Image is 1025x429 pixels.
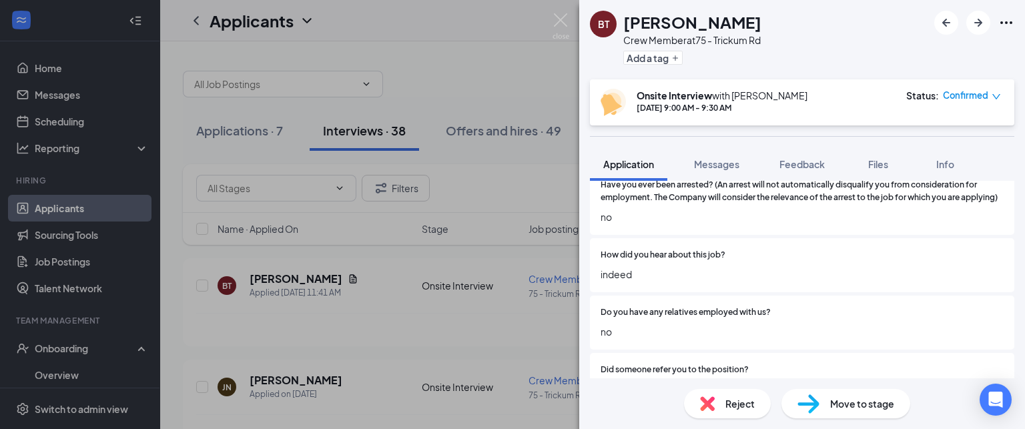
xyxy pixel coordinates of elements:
[779,158,825,170] span: Feedback
[980,384,1012,416] div: Open Intercom Messenger
[830,396,894,411] span: Move to stage
[970,15,986,31] svg: ArrowRight
[725,396,755,411] span: Reject
[906,89,939,102] div: Status :
[943,89,988,102] span: Confirmed
[998,15,1014,31] svg: Ellipses
[598,17,609,31] div: BT
[601,364,749,376] span: Did someone refer you to the position?
[966,11,990,35] button: ArrowRight
[603,158,654,170] span: Application
[601,249,725,262] span: How did you hear about this job?
[936,158,954,170] span: Info
[637,89,807,102] div: with [PERSON_NAME]
[601,267,1004,282] span: indeed
[637,89,712,101] b: Onsite Interview
[623,33,761,47] div: Crew Member at 75 - Trickum Rd
[623,51,683,65] button: PlusAdd a tag
[938,15,954,31] svg: ArrowLeftNew
[601,209,1004,224] span: no
[623,11,761,33] h1: [PERSON_NAME]
[868,158,888,170] span: Files
[601,179,1004,204] span: Have you ever been arrested? (An arrest will not automatically disqualify you from consideration ...
[934,11,958,35] button: ArrowLeftNew
[601,306,771,319] span: Do you have any relatives employed with us?
[637,102,807,113] div: [DATE] 9:00 AM - 9:30 AM
[671,54,679,62] svg: Plus
[694,158,739,170] span: Messages
[992,92,1001,101] span: down
[601,324,1004,339] span: no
